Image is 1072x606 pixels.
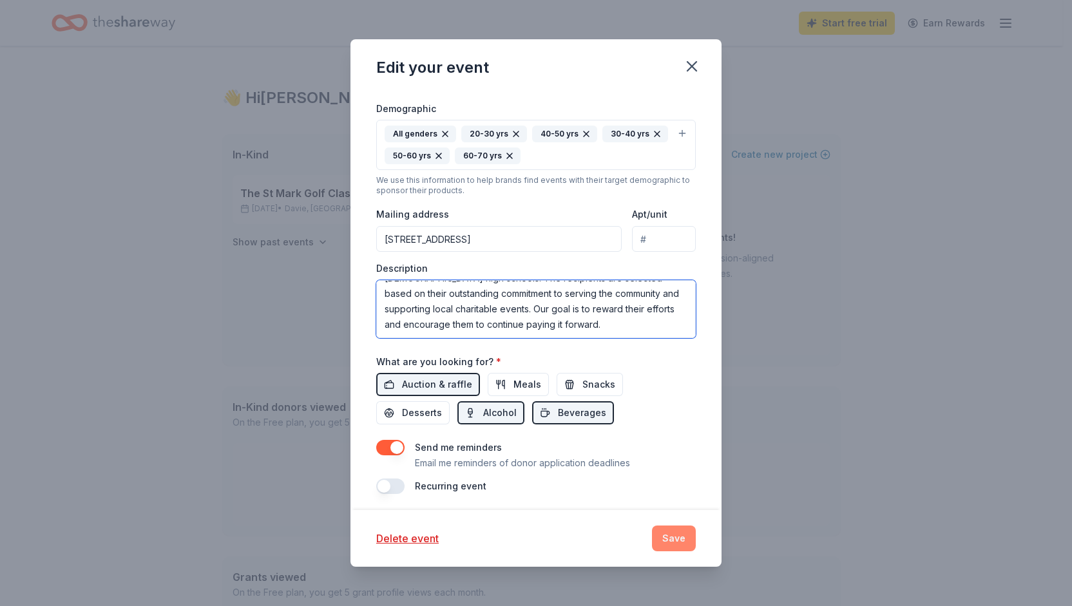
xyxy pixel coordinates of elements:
[376,208,449,221] label: Mailing address
[376,280,696,338] textarea: The 34th Annual St. Mark Golf Classic benefits the [PERSON_NAME] Memorial Scholarship Fund, which...
[457,401,524,424] button: Alcohol
[632,226,696,252] input: #
[376,102,436,115] label: Demographic
[483,405,517,421] span: Alcohol
[557,373,623,396] button: Snacks
[582,377,615,392] span: Snacks
[652,526,696,551] button: Save
[376,262,428,275] label: Description
[455,147,521,164] div: 60-70 yrs
[532,401,614,424] button: Beverages
[376,355,501,368] label: What are you looking for?
[558,405,606,421] span: Beverages
[376,175,696,196] div: We use this information to help brands find events with their target demographic to sponsor their...
[376,226,622,252] input: Enter a US address
[402,377,472,392] span: Auction & raffle
[532,126,597,142] div: 40-50 yrs
[461,126,527,142] div: 20-30 yrs
[376,57,489,78] div: Edit your event
[376,401,450,424] button: Desserts
[415,455,630,471] p: Email me reminders of donor application deadlines
[376,120,696,170] button: All genders20-30 yrs40-50 yrs30-40 yrs50-60 yrs60-70 yrs
[632,208,667,221] label: Apt/unit
[376,531,439,546] button: Delete event
[385,126,456,142] div: All genders
[376,373,480,396] button: Auction & raffle
[488,373,549,396] button: Meals
[602,126,668,142] div: 30-40 yrs
[415,442,502,453] label: Send me reminders
[513,377,541,392] span: Meals
[385,147,450,164] div: 50-60 yrs
[415,480,486,491] label: Recurring event
[402,405,442,421] span: Desserts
